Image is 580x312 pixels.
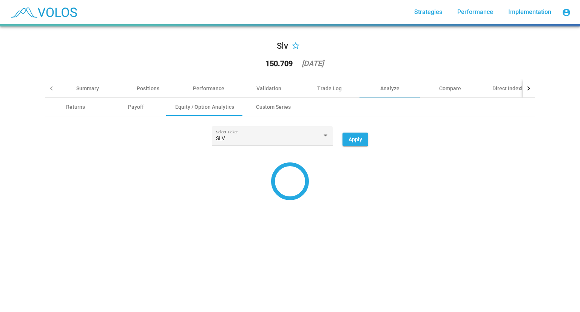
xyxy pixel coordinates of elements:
div: Custom Series [256,103,291,111]
div: Trade Log [317,85,342,92]
div: Compare [439,85,461,92]
span: SLV [216,135,225,141]
button: Apply [342,133,368,146]
div: Equity / Option Analytics [175,103,234,111]
a: Performance [451,5,499,19]
span: Apply [349,136,362,142]
div: Validation [256,85,281,92]
div: Positions [137,85,159,92]
a: Implementation [502,5,557,19]
mat-icon: account_circle [562,8,571,17]
img: blue_transparent.png [6,3,81,22]
div: Summary [76,85,99,92]
span: Implementation [508,8,551,15]
span: Strategies [414,8,442,15]
mat-icon: star_border [291,42,300,51]
div: Slv [277,40,288,52]
div: Returns [66,103,85,111]
div: 150.709 [265,60,293,67]
div: Analyze [380,85,400,92]
div: [DATE] [302,60,324,67]
div: Direct Indexing [492,85,529,92]
div: Payoff [128,103,144,111]
a: Strategies [408,5,448,19]
span: Performance [457,8,493,15]
div: Performance [193,85,224,92]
